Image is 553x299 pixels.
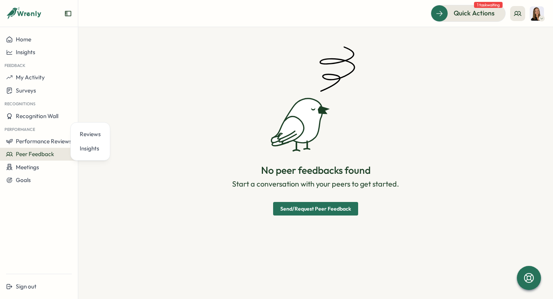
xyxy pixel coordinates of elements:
[16,112,58,120] span: Recognition Wall
[16,283,36,290] span: Sign out
[16,36,31,43] span: Home
[16,87,36,94] span: Surveys
[474,2,503,8] span: 1 task waiting
[16,74,45,81] span: My Activity
[261,164,371,177] h3: No peer feedbacks found
[16,49,35,56] span: Insights
[16,150,54,158] span: Peer Feedback
[232,178,399,190] p: Start a conversation with your peers to get started.
[273,202,358,216] button: Send/Request Peer Feedback
[530,6,544,21] img: Ola Bak
[77,141,104,156] a: Insights
[16,164,39,171] span: Meetings
[80,130,101,138] div: Reviews
[64,10,72,17] button: Expand sidebar
[454,8,495,18] span: Quick Actions
[80,144,101,153] div: Insights
[16,176,31,184] span: Goals
[77,127,104,141] a: Reviews
[16,138,72,145] span: Performance Reviews
[431,5,506,21] button: Quick Actions
[280,202,351,215] span: Send/Request Peer Feedback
